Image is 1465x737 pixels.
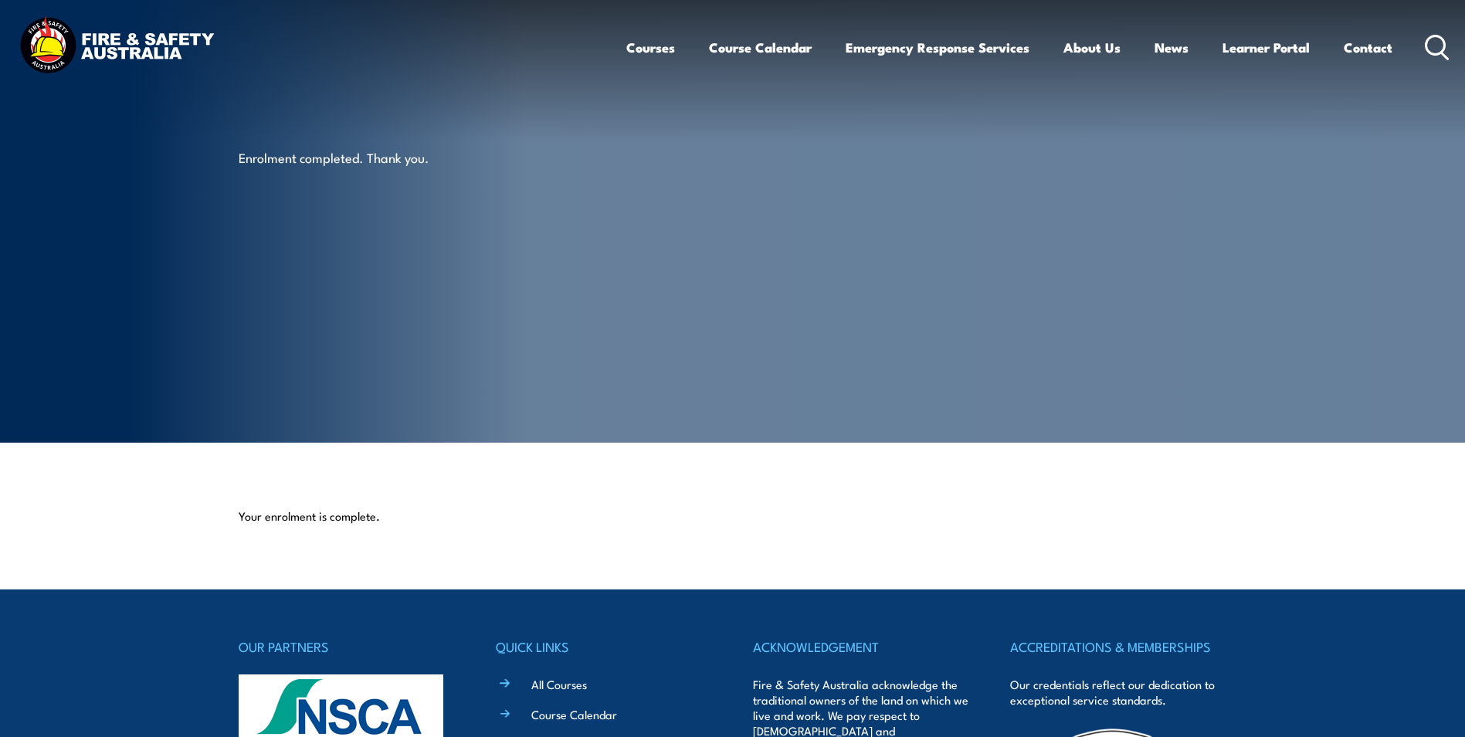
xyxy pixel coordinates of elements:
h4: ACKNOWLEDGEMENT [753,636,969,657]
h4: OUR PARTNERS [239,636,455,657]
a: Contact [1344,27,1392,68]
p: Enrolment completed. Thank you. [239,148,521,166]
a: Emergency Response Services [846,27,1029,68]
p: Our credentials reflect our dedication to exceptional service standards. [1010,677,1226,708]
a: About Us [1063,27,1121,68]
p: Your enrolment is complete. [239,508,1227,524]
h4: QUICK LINKS [496,636,712,657]
a: Courses [626,27,675,68]
a: Learner Portal [1223,27,1310,68]
a: All Courses [531,676,587,692]
a: Course Calendar [709,27,812,68]
h4: ACCREDITATIONS & MEMBERSHIPS [1010,636,1226,657]
a: News [1155,27,1189,68]
a: Course Calendar [531,706,617,722]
